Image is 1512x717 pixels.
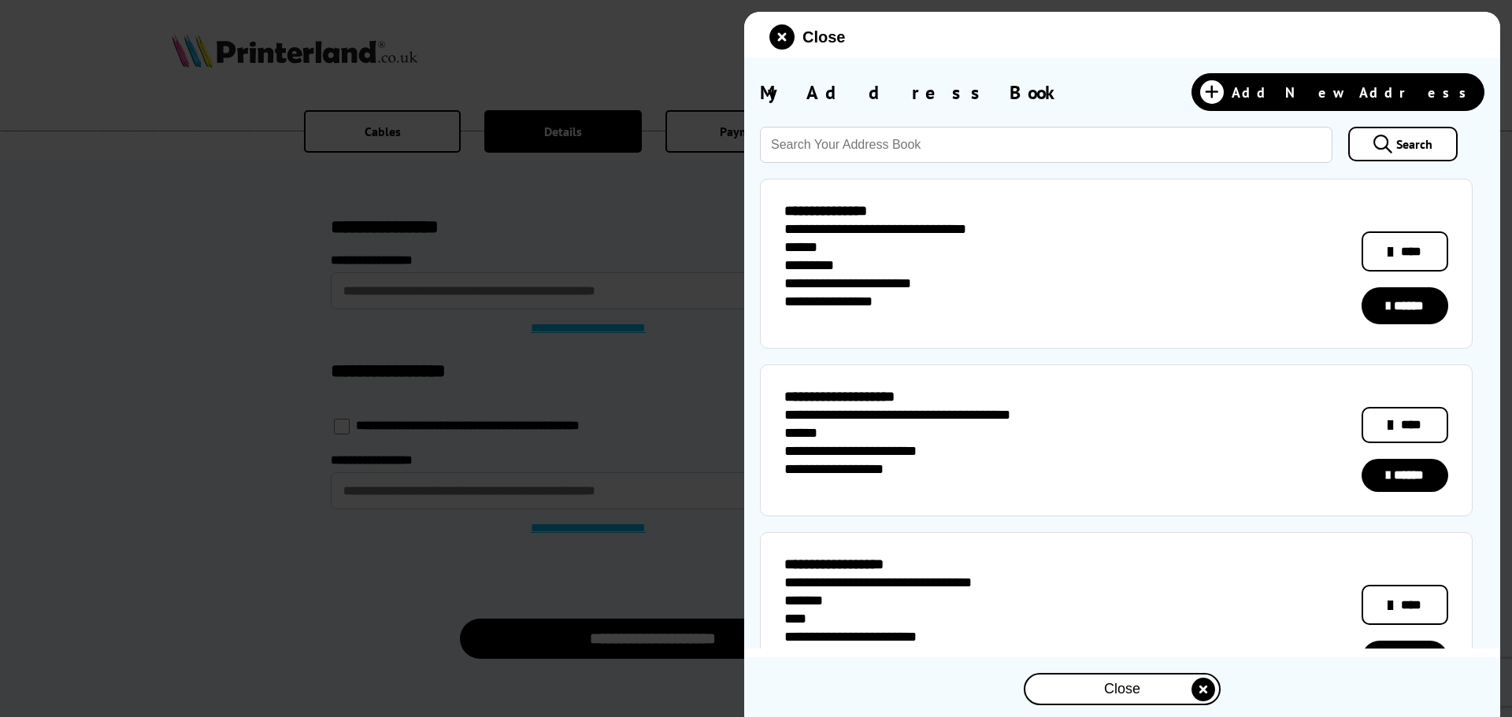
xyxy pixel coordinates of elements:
[769,24,845,50] button: close modal
[1396,136,1432,152] span: Search
[1104,681,1140,697] span: Close
[1024,673,1221,705] button: close modal
[802,28,845,46] span: Close
[1348,127,1458,161] a: Search
[1232,83,1476,102] span: Add New Address
[760,127,1332,163] input: Search Your Address Book
[760,80,1065,105] span: My Address Book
